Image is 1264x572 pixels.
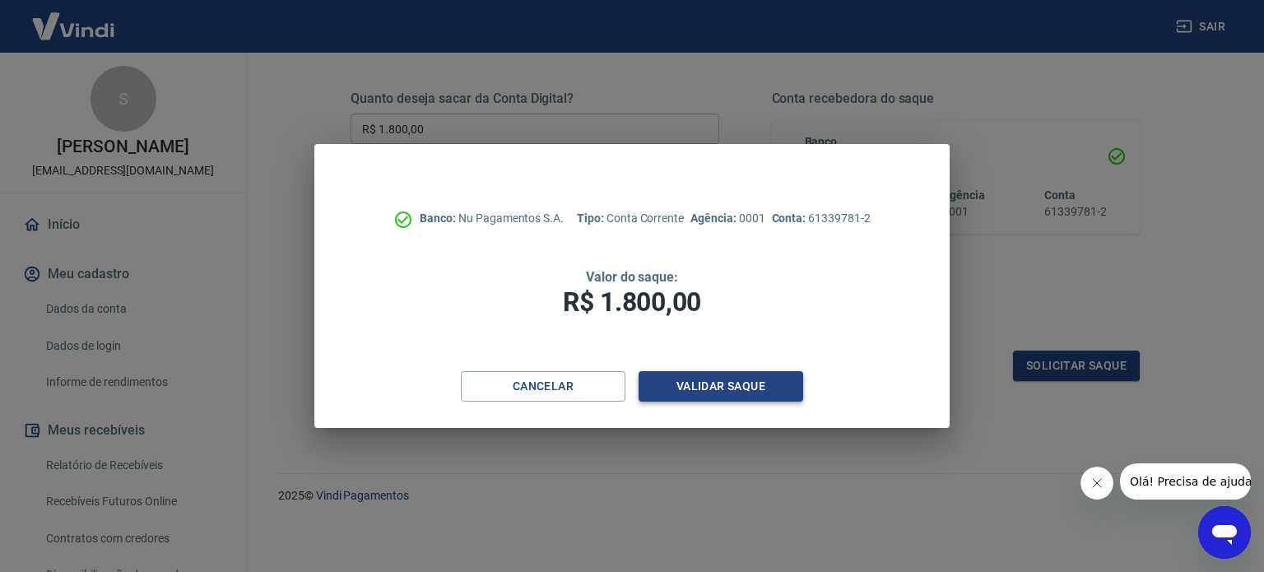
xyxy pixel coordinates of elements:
[690,210,764,227] p: 0001
[461,371,625,402] button: Cancelar
[586,269,678,285] span: Valor do saque:
[577,212,606,225] span: Tipo:
[772,210,871,227] p: 61339781-2
[772,212,809,225] span: Conta:
[420,212,458,225] span: Banco:
[1198,506,1251,559] iframe: Botão para abrir a janela de mensagens
[690,212,739,225] span: Agência:
[1080,467,1113,500] iframe: Fechar mensagem
[1120,463,1251,500] iframe: Mensagem da empresa
[10,12,138,25] span: Olá! Precisa de ajuda?
[563,286,701,318] span: R$ 1.800,00
[577,210,684,227] p: Conta Corrente
[420,210,564,227] p: Nu Pagamentos S.A.
[639,371,803,402] button: Validar saque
